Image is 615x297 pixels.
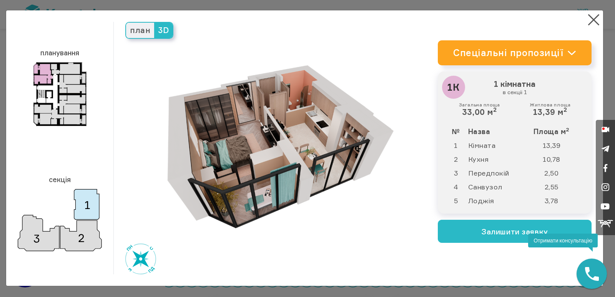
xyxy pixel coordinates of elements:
a: Спеціальні пропозиції [438,40,592,65]
small: Житлова площа [530,102,570,108]
td: Лоджія [468,194,525,207]
sup: 2 [563,106,567,113]
td: Передпокій [468,166,525,180]
td: Санвузол [468,180,525,194]
h3: планування [18,45,102,60]
td: 4 [444,180,468,194]
h3: 1 кімнатна [444,78,585,98]
h3: секція [18,172,102,187]
span: план [126,23,154,38]
div: 33,00 м [459,102,500,117]
div: 1К [442,76,465,99]
td: 2,55 [525,180,585,194]
td: 10,78 [525,152,585,166]
th: № [444,124,468,138]
button: Залишити заявку [438,220,592,243]
td: Кімната [468,138,525,152]
small: в секціі 1 [446,89,583,96]
span: 3D [154,23,173,38]
td: 5 [444,194,468,207]
small: Загальна площа [459,102,500,108]
button: Close [586,12,601,27]
th: Назва [468,124,525,138]
div: 13,39 м [530,102,570,117]
div: Отримати консультацію [528,234,598,247]
td: Кухня [468,152,525,166]
th: Площа м [525,124,585,138]
sup: 2 [566,126,570,133]
td: 2,50 [525,166,585,180]
img: 1km-.png [158,30,394,266]
td: 3,78 [525,194,585,207]
sup: 2 [493,106,497,113]
td: 1 [444,138,468,152]
td: 3 [444,166,468,180]
td: 2 [444,152,468,166]
td: 13,39 [525,138,585,152]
